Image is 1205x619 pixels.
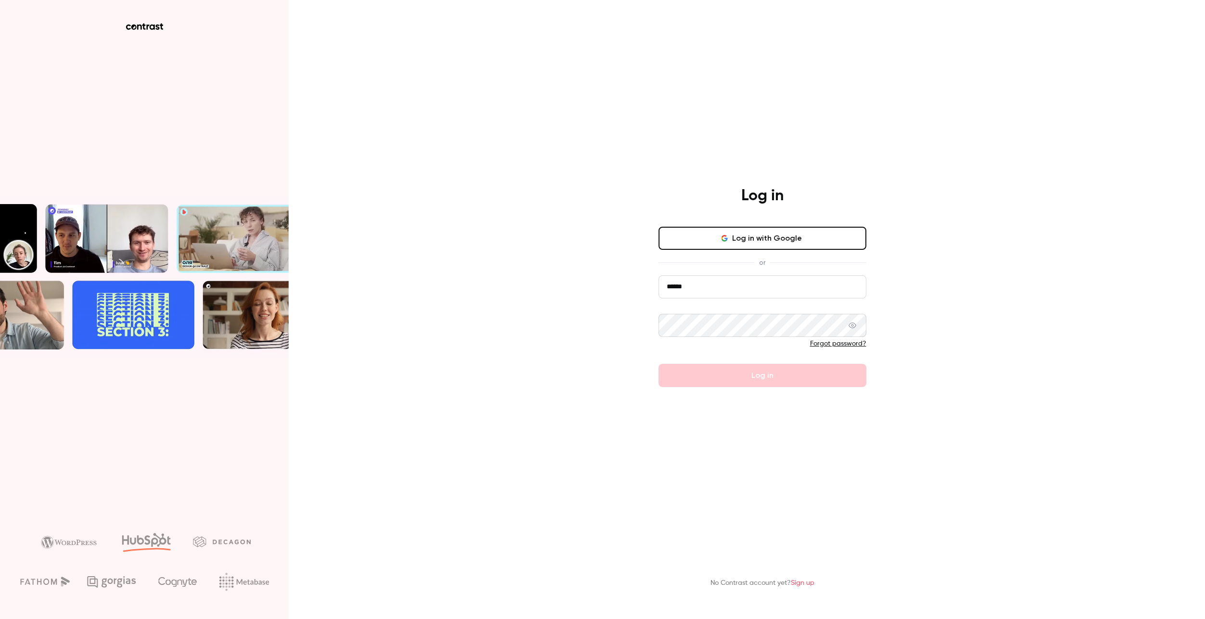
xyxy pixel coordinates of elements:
p: No Contrast account yet? [710,578,814,588]
a: Sign up [791,580,814,586]
img: decagon [193,536,251,547]
a: Forgot password? [810,340,866,347]
h4: Log in [741,186,784,206]
span: or [754,258,770,268]
button: Log in with Google [659,227,866,250]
